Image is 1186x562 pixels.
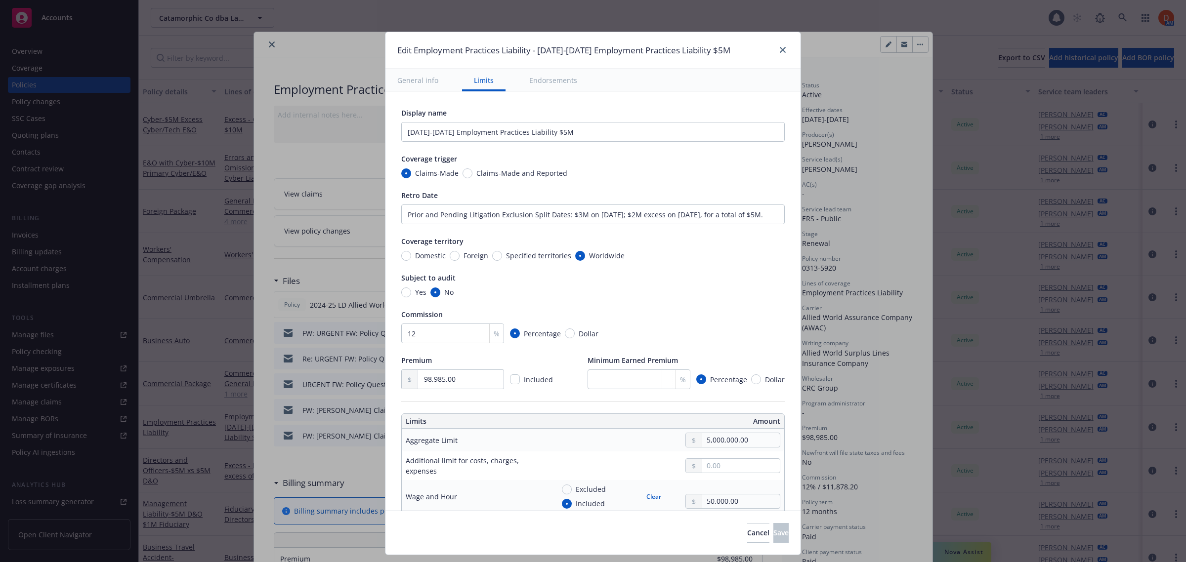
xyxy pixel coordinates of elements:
input: Percentage [510,328,520,338]
span: Coverage trigger [401,154,457,163]
input: 0.00 [702,494,780,508]
span: Included [576,498,605,509]
input: Yes [401,287,411,297]
div: Wage and Hour [406,491,457,502]
span: Foreign [464,250,488,261]
button: Clear [640,489,667,503]
span: Percentage [710,374,747,385]
input: Claims-Made and Reported [463,168,472,178]
span: % [680,374,686,385]
input: Dollar [751,374,761,384]
span: Percentage [524,328,561,339]
button: Endorsements [517,69,589,91]
input: 0.00 [702,433,780,447]
input: No [430,287,440,297]
input: Percentage [696,374,706,384]
span: Claims-Made and Reported [476,168,567,178]
span: Retro Date [401,191,438,200]
span: No [444,287,454,297]
span: Cancel [747,528,769,537]
span: Domestic [415,250,446,261]
input: Dollar [565,328,575,338]
span: Specified territories [506,250,571,261]
span: Included [524,375,553,384]
input: Foreign [450,251,460,261]
th: Limits [402,414,555,429]
button: General info [385,69,450,91]
span: Worldwide [589,250,625,261]
input: Included [562,499,572,509]
span: Subject to audit [401,273,456,282]
span: Dollar [765,374,785,385]
input: Specified territories [492,251,502,261]
span: Excluded [576,484,606,494]
span: Save [773,528,789,537]
span: % [494,328,500,339]
span: Dollar [579,328,598,339]
span: Coverage territory [401,237,464,246]
span: Premium [401,356,432,365]
span: Claims-Made [415,168,459,178]
input: Claims-Made [401,168,411,178]
input: Excluded [562,484,572,494]
span: Commission [401,310,443,319]
button: Save [773,523,789,543]
div: Additional limit for costs, charges, expenses [406,455,546,476]
button: Limits [462,69,506,91]
span: Display name [401,108,447,118]
th: Amount [597,414,784,429]
input: Worldwide [575,251,585,261]
input: Domestic [401,251,411,261]
span: Minimum Earned Premium [588,356,678,365]
div: Aggregate Limit [406,435,458,445]
span: Yes [415,287,426,297]
input: 0.00 [702,459,780,473]
input: 0.00 [418,370,504,389]
button: Cancel [747,523,769,543]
